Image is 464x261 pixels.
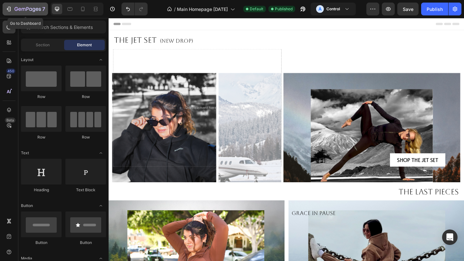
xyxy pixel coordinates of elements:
[177,6,228,13] span: Main Homepage [DATE]
[442,230,458,245] div: Open Intercom Messenger
[65,240,106,246] div: Button
[199,209,247,216] span: GRACE IN PAUSE
[306,147,366,162] a: SHOP THE JET SET
[3,3,48,15] button: 7
[250,6,263,12] span: Default
[109,18,464,261] iframe: Design area
[6,68,15,74] div: 450
[314,150,359,158] span: SHOP THE JET SET
[77,42,92,48] span: Element
[36,42,50,48] span: Section
[421,3,448,15] button: Publish
[96,55,106,65] span: Toggle open
[42,5,45,13] p: 7
[65,187,106,193] div: Text Block
[96,201,106,211] span: Toggle open
[311,3,356,15] button: AControl
[5,118,15,123] div: Beta
[318,6,322,12] p: A
[65,94,106,100] div: Row
[121,3,148,15] div: Undo/Redo
[21,94,62,100] div: Row
[21,187,62,193] div: Heading
[21,57,34,63] span: Layout
[255,44,324,50] span: She Belongs Everywhere
[21,150,29,156] span: Text
[21,203,33,209] span: Button
[96,148,106,158] span: Toggle open
[326,6,340,12] h3: Control
[65,134,106,140] div: Row
[275,6,293,12] span: Published
[403,6,413,12] span: Save
[21,240,62,246] div: Button
[397,3,419,15] button: Save
[21,134,62,140] div: Row
[315,184,381,194] span: THE LAST PIECES
[174,6,176,13] span: /
[427,6,443,13] div: Publish
[21,21,106,33] input: Search Sections & Elements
